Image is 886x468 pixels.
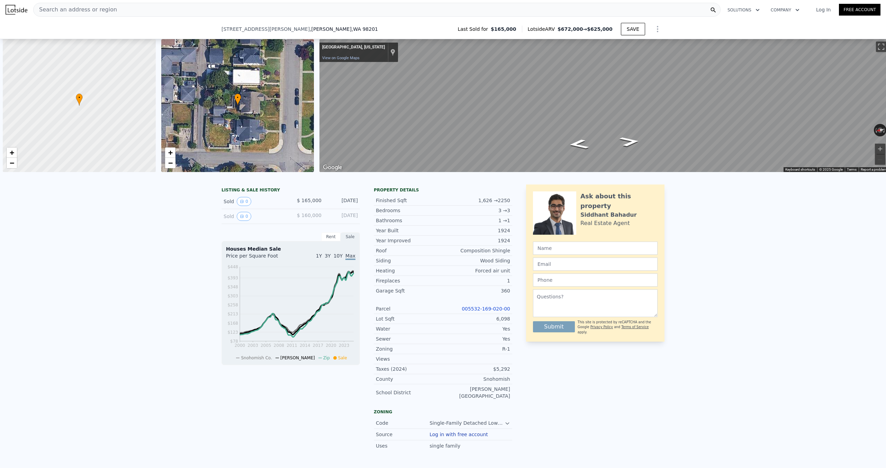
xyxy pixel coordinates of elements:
span: , WA 98201 [352,26,378,32]
div: Sold [224,197,285,206]
div: Siddhant Bahadur [580,211,637,219]
div: 3 → 3 [443,207,510,214]
input: Phone [533,273,658,287]
span: Zip [323,355,330,360]
span: $165,000 [491,26,516,33]
span: 10Y [334,253,343,259]
div: Finished Sqft [376,197,443,204]
div: [GEOGRAPHIC_DATA], [US_STATE] [322,45,385,50]
div: $5,292 [443,366,510,372]
div: Single-Family Detached Low Density [430,420,505,426]
button: Keyboard shortcuts [785,167,815,172]
span: Last Sold for [458,26,491,33]
div: Price per Square Foot [226,252,291,263]
div: 1 [443,277,510,284]
span: , [PERSON_NAME] [310,26,378,33]
button: Rotate counterclockwise [874,124,878,136]
div: Water [376,325,443,332]
div: This site is protected by reCAPTCHA and the Google and apply. [578,320,658,335]
span: • [234,94,241,101]
div: 6,098 [443,315,510,322]
a: Log In [808,6,839,13]
div: Year Built [376,227,443,234]
a: Terms (opens in new tab) [847,168,857,171]
path: Go South [611,134,649,149]
div: Zoning [374,409,512,415]
div: Taxes (2024) [376,366,443,372]
div: 1924 [443,237,510,244]
span: [PERSON_NAME] [280,355,315,360]
span: − [10,159,14,167]
input: Name [533,242,658,255]
div: 1,626 → 2250 [443,197,510,204]
tspan: 2020 [326,343,336,348]
div: Bathrooms [376,217,443,224]
div: Property details [374,187,512,193]
path: Go North [560,137,597,152]
img: Google [321,163,344,172]
div: • [76,93,83,106]
div: Composition Shingle [443,247,510,254]
a: Show location on map [390,48,395,56]
a: Privacy Policy [590,325,613,329]
button: View historical data [237,197,251,206]
tspan: 2011 [287,343,297,348]
div: Code [376,420,430,426]
div: Source [376,431,430,438]
div: LISTING & SALE HISTORY [221,187,360,194]
tspan: 2005 [261,343,271,348]
span: $625,000 [587,26,613,32]
img: Lotside [6,5,27,15]
div: [PERSON_NAME][GEOGRAPHIC_DATA] [443,386,510,399]
button: Submit [533,321,575,332]
button: SAVE [621,23,645,35]
button: View historical data [237,212,251,221]
a: Open this area in Google Maps (opens a new window) [321,163,344,172]
div: 360 [443,287,510,294]
span: $ 160,000 [297,213,322,218]
div: Uses [376,442,430,449]
tspan: $348 [227,285,238,289]
span: $672,000 [558,26,583,32]
tspan: $258 [227,303,238,307]
tspan: 2023 [339,343,350,348]
span: Sale [338,355,347,360]
button: Show Options [651,22,664,36]
div: 1 → 1 [443,217,510,224]
tspan: $303 [227,294,238,298]
tspan: 2017 [313,343,324,348]
input: Email [533,258,658,271]
span: © 2025 Google [819,168,843,171]
div: [DATE] [327,212,358,221]
div: Siding [376,257,443,264]
div: Sale [341,232,360,241]
div: Views [376,355,443,362]
button: Company [765,4,805,16]
div: Rent [321,232,341,241]
div: Houses Median Sale [226,245,355,252]
div: Wood Siding [443,257,510,264]
span: Snohomish Co. [241,355,272,360]
span: Lotside ARV [528,26,558,33]
div: Year Improved [376,237,443,244]
button: Log in with free account [430,432,488,437]
tspan: 2000 [235,343,245,348]
span: • [76,94,83,101]
span: Max [345,253,355,260]
span: Search an address or region [34,6,117,14]
a: Zoom in [165,147,175,158]
div: Forced air unit [443,267,510,274]
span: + [10,148,14,157]
div: [DATE] [327,197,358,206]
a: View on Google Maps [322,56,360,60]
span: − [168,159,172,167]
div: Sold [224,212,285,221]
div: Yes [443,335,510,342]
div: Heating [376,267,443,274]
a: Free Account [839,4,880,16]
div: Ask about this property [580,191,658,211]
div: single family [430,442,462,449]
div: • [234,93,241,106]
div: Yes [443,325,510,332]
div: School District [376,389,443,396]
